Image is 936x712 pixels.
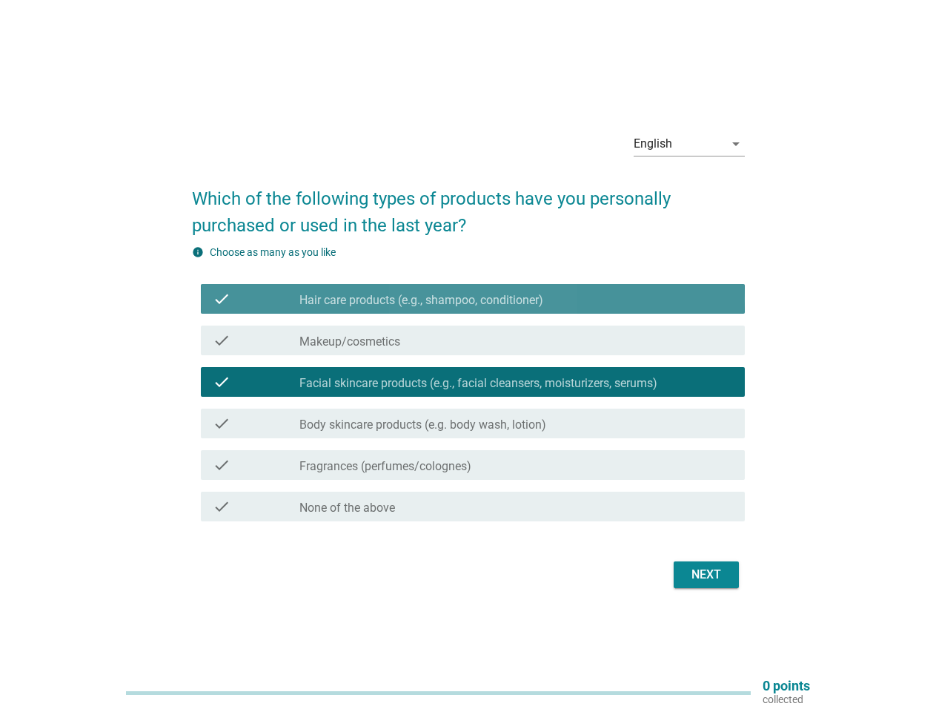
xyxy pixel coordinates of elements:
label: None of the above [299,501,395,515]
label: Fragrances (perfumes/colognes) [299,459,471,474]
label: Hair care products (e.g., shampoo, conditioner) [299,293,543,308]
p: 0 points [763,679,810,693]
div: English [634,137,672,151]
p: collected [763,693,810,706]
label: Makeup/cosmetics [299,334,400,349]
label: Choose as many as you like [210,246,336,258]
i: check [213,498,230,515]
h2: Which of the following types of products have you personally purchased or used in the last year? [192,171,745,239]
button: Next [674,561,739,588]
i: check [213,373,230,391]
label: Facial skincare products (e.g., facial cleansers, moisturizers, serums) [299,376,657,391]
i: check [213,456,230,474]
label: Body skincare products (e.g. body wash, lotion) [299,418,546,432]
i: check [213,415,230,432]
i: arrow_drop_down [727,135,745,153]
i: check [213,290,230,308]
i: check [213,332,230,349]
i: info [192,246,204,258]
div: Next [686,566,727,584]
